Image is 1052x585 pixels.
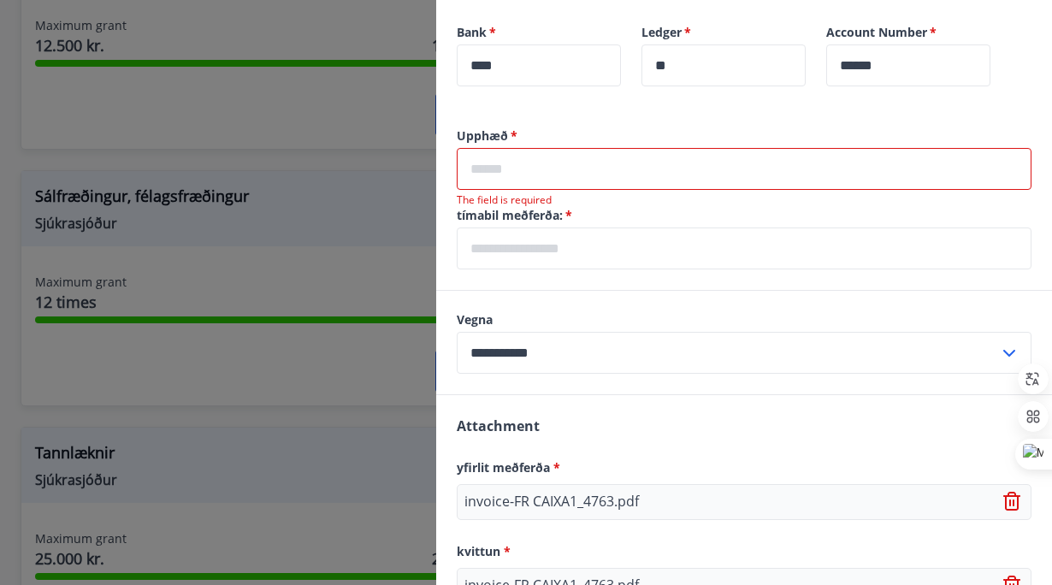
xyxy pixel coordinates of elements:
label: Upphæð [457,127,1031,145]
div: tímabil meðferða: [457,227,1031,269]
span: Attachment [457,417,540,435]
label: tímabil meðferða: [457,207,1031,224]
span: kvittun [457,543,511,559]
p: invoice-FR CAIXA1_4763.pdf [464,492,639,512]
div: Upphæð [457,148,1031,190]
label: Ledger [641,24,806,41]
p: The field is required [457,193,1031,207]
label: Vegna [457,311,1031,328]
span: yfirlit meðferða [457,459,560,476]
label: Bank [457,24,621,41]
label: Account Number [826,24,990,41]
